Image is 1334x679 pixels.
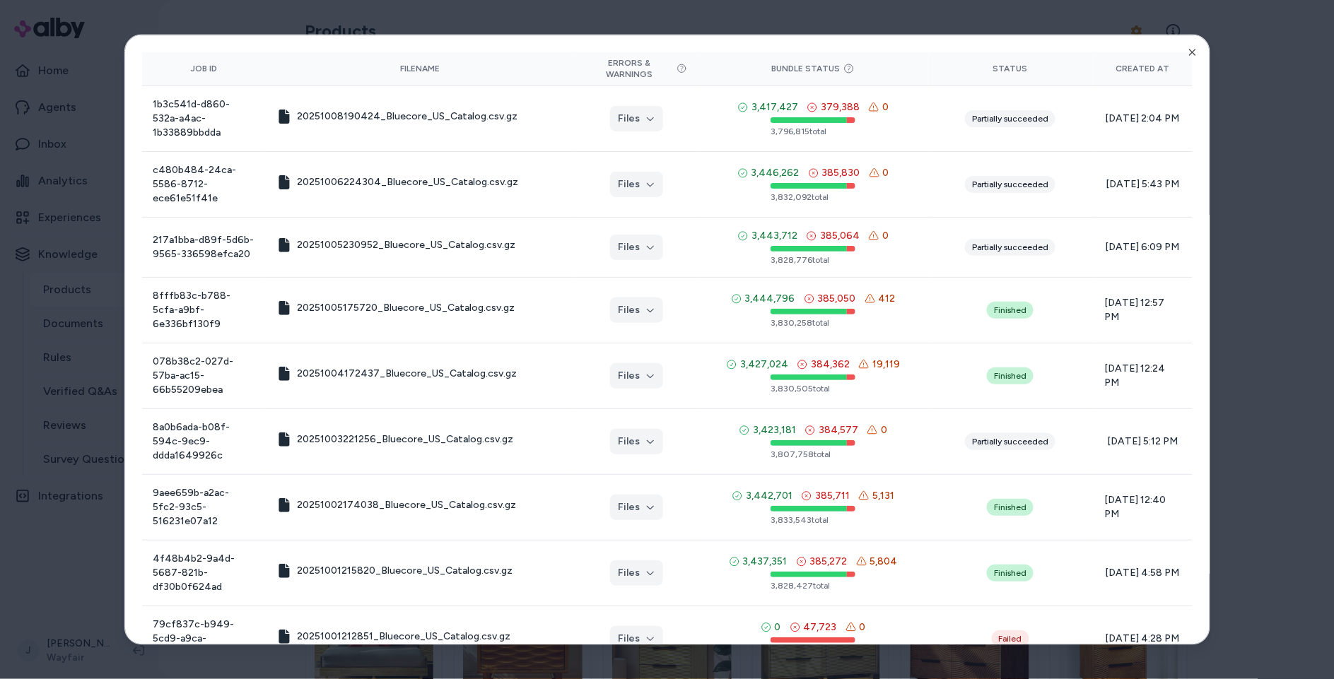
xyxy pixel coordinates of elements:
[743,555,788,569] span: 3,437,351
[872,358,900,372] span: 19,119
[987,302,1034,319] div: Finished
[771,317,855,329] div: 3,830,258 total
[860,620,866,634] span: 0
[882,100,889,114] span: 0
[297,301,515,315] span: 20251005175720_Bluecore_US_Catalog.csv.gz
[277,63,563,74] div: Filename
[1104,296,1181,324] span: [DATE] 12:57 PM
[821,100,860,114] span: 379,388
[1104,632,1181,646] span: [DATE] 4:28 PM
[610,297,663,323] button: Files
[745,292,795,306] span: 3,444,796
[822,166,860,180] span: 385,830
[610,363,663,389] button: Files
[297,238,515,252] span: 20251005230952_Bluecore_US_Catalog.csv.gz
[153,63,254,74] div: Job ID
[1104,493,1181,521] span: [DATE] 12:40 PM
[277,367,517,381] button: 20251004172437_Bluecore_US_Catalog.csv.gz
[1104,435,1181,449] span: [DATE] 5:12 PM
[297,498,516,512] span: 20251002174038_Bluecore_US_Catalog.csv.gz
[746,489,792,503] span: 3,442,701
[815,489,850,503] span: 385,711
[771,383,855,394] div: 3,830,505 total
[965,239,1055,256] button: Partially succeeded
[771,449,855,460] div: 3,807,758 total
[277,110,517,124] button: 20251008190424_Bluecore_US_Catalog.csv.gz
[610,495,663,520] button: Files
[610,106,663,131] button: Files
[879,292,896,306] span: 412
[883,166,889,180] span: 0
[142,277,266,343] td: 8fffb83c-b788-5cfa-a9bf-6e336bf130f9
[740,358,788,372] span: 3,427,024
[771,191,855,203] div: 3,832,092 total
[297,367,517,381] span: 20251004172437_Bluecore_US_Catalog.csv.gz
[142,408,266,474] td: 8a0b6ada-b08f-594c-9ec9-ddda1649926c
[277,301,515,315] button: 20251005175720_Bluecore_US_Catalog.csv.gz
[610,235,663,260] button: Files
[775,620,781,634] span: 0
[881,423,887,437] span: 0
[142,606,266,671] td: 79cf837c-b949-5cd9-a9ca-cf059d4011ac
[804,620,837,634] span: 47,723
[297,432,513,447] span: 20251003221256_Bluecore_US_Catalog.csv.gz
[277,175,518,189] button: 20251006224304_Bluecore_US_Catalog.csv.gz
[882,229,889,243] span: 0
[142,540,266,606] td: 4f48b4b2-9a4d-5687-821b-df30b0f624ad
[610,626,663,651] button: Files
[142,85,266,151] td: 1b3c541d-d860-532a-a4ac-1b33889bbdda
[992,630,1029,647] button: Failed
[965,433,1055,450] button: Partially succeeded
[819,423,858,437] span: 384,577
[987,499,1034,516] div: Finished
[771,254,855,266] div: 3,828,776 total
[610,172,663,197] button: Files
[820,229,860,243] span: 385,064
[586,57,687,80] button: Errors & Warnings
[1104,362,1181,390] span: [DATE] 12:24 PM
[771,580,855,591] div: 3,828,427 total
[297,175,518,189] span: 20251006224304_Bluecore_US_Catalog.csv.gz
[277,238,515,252] button: 20251005230952_Bluecore_US_Catalog.csv.gz
[297,630,510,644] span: 20251001212851_Bluecore_US_Catalog.csv.gz
[610,560,663,586] button: Files
[751,166,800,180] span: 3,446,262
[940,63,1082,74] div: Status
[771,126,855,137] div: 3,796,815 total
[870,555,898,569] span: 5,804
[987,565,1034,581] div: Finished
[1104,566,1181,580] span: [DATE] 4:58 PM
[1104,112,1181,126] span: [DATE] 2:04 PM
[142,217,266,277] td: 217a1bba-d89f-5d6b-9565-336598efca20
[1104,63,1181,74] div: Created At
[772,63,855,74] button: Bundle Status
[277,432,513,447] button: 20251003221256_Bluecore_US_Catalog.csv.gz
[142,151,266,217] td: c480b484-24ca-5586-8712-ece61e51f41e
[751,229,797,243] span: 3,443,712
[277,630,510,644] button: 20251001212851_Bluecore_US_Catalog.csv.gz
[1104,240,1181,254] span: [DATE] 6:09 PM
[872,489,894,503] span: 5,131
[965,176,1055,193] button: Partially succeeded
[610,429,663,454] button: Files
[965,110,1055,127] button: Partially succeeded
[810,555,848,569] span: 385,272
[818,292,856,306] span: 385,050
[297,564,513,578] span: 20251001215820_Bluecore_US_Catalog.csv.gz
[987,367,1034,384] div: Finished
[771,514,855,526] div: 3,833,543 total
[1104,177,1181,191] span: [DATE] 5:43 PM
[297,110,517,124] span: 20251008190424_Bluecore_US_Catalog.csv.gz
[142,474,266,540] td: 9aee659b-a2ac-5fc2-93c5-516231e07a12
